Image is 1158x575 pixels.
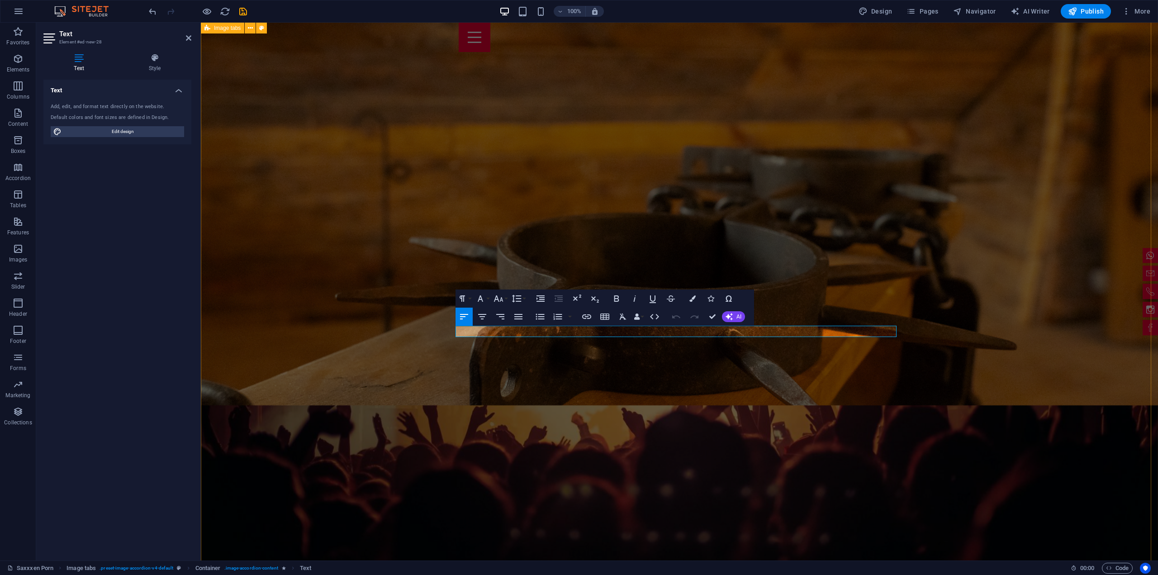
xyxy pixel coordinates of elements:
p: Boxes [11,147,26,155]
button: Redo (Ctrl+Shift+Z) [686,308,703,326]
span: Code [1106,563,1129,574]
button: Align Justify [510,308,527,326]
button: Edit design [51,126,184,137]
button: More [1118,4,1154,19]
button: AI [722,311,745,322]
button: Strikethrough [662,290,679,308]
button: Increase Indent [532,290,549,308]
button: Align Center [474,308,491,326]
span: More [1122,7,1150,16]
span: AI [736,314,741,319]
img: Editor Logo [52,6,120,17]
span: Edit design [64,126,181,137]
button: Ordered List [566,308,574,326]
h4: Style [118,53,191,72]
h4: Text [43,80,191,96]
button: Align Left [456,308,473,326]
span: . image-accordion-content [224,563,278,574]
button: Icons [702,290,719,308]
span: 00 00 [1080,563,1094,574]
i: On resize automatically adjust zoom level to fit chosen device. [591,7,599,15]
span: Design [859,7,892,16]
button: Data Bindings [632,308,645,326]
span: . preset-image-accordion-v4-default [100,563,173,574]
button: Font Family [474,290,491,308]
button: Ordered List [549,308,566,326]
p: Content [8,120,28,128]
span: Navigator [953,7,996,16]
i: This element is a customizable preset [177,565,181,570]
i: Save (Ctrl+S) [238,6,248,17]
span: Click to select. Double-click to edit [300,563,311,574]
button: Bold (Ctrl+B) [608,290,625,308]
p: Slider [11,283,25,290]
p: Forms [10,365,26,372]
span: Click to select. Double-click to edit [195,563,221,574]
i: Reload page [220,6,230,17]
button: Font Size [492,290,509,308]
span: Image tabs [214,25,241,31]
button: Usercentrics [1140,563,1151,574]
button: reload [219,6,230,17]
button: Navigator [949,4,1000,19]
button: Unordered List [532,308,549,326]
button: Colors [684,290,701,308]
h6: Session time [1071,563,1095,574]
p: Accordion [5,175,31,182]
p: Columns [7,93,29,100]
button: Underline (Ctrl+U) [644,290,661,308]
nav: breadcrumb [66,563,311,574]
button: Pages [903,4,942,19]
button: Superscript [568,290,585,308]
span: Click to select. Double-click to edit [66,563,96,574]
button: Click here to leave preview mode and continue editing [201,6,212,17]
button: 100% [554,6,586,17]
span: Pages [906,7,938,16]
p: Footer [10,337,26,345]
i: Element contains an animation [282,565,286,570]
button: Confirm (Ctrl+⏎) [704,308,721,326]
button: Insert Link [578,308,595,326]
button: Undo (Ctrl+Z) [668,308,685,326]
button: Clear Formatting [614,308,631,326]
p: Elements [7,66,30,73]
button: undo [147,6,158,17]
div: Default colors and font sizes are defined in Design. [51,114,184,122]
h6: 100% [567,6,582,17]
span: AI Writer [1011,7,1050,16]
button: save [237,6,248,17]
span: Publish [1068,7,1104,16]
button: HTML [646,308,663,326]
p: Favorites [6,39,29,46]
button: Subscript [586,290,603,308]
div: Design (Ctrl+Alt+Y) [855,4,896,19]
button: Code [1102,563,1133,574]
button: Align Right [492,308,509,326]
button: Italic (Ctrl+I) [626,290,643,308]
button: AI Writer [1007,4,1054,19]
div: Add, edit, and format text directly on the website. [51,103,184,111]
button: Paragraph Format [456,290,473,308]
h2: Text [59,30,191,38]
button: Design [855,4,896,19]
p: Header [9,310,27,318]
button: Special Characters [720,290,737,308]
i: Undo: Change image caption (Ctrl+Z) [147,6,158,17]
p: Features [7,229,29,236]
p: Marketing [5,392,30,399]
button: Decrease Indent [550,290,567,308]
span: : [1087,565,1088,571]
button: Insert Table [596,308,613,326]
p: Images [9,256,28,263]
h3: Element #ed-new-28 [59,38,173,46]
button: Line Height [510,290,527,308]
a: Click to cancel selection. Double-click to open Pages [7,563,53,574]
h4: Text [43,53,118,72]
p: Collections [4,419,32,426]
p: Tables [10,202,26,209]
button: Publish [1061,4,1111,19]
